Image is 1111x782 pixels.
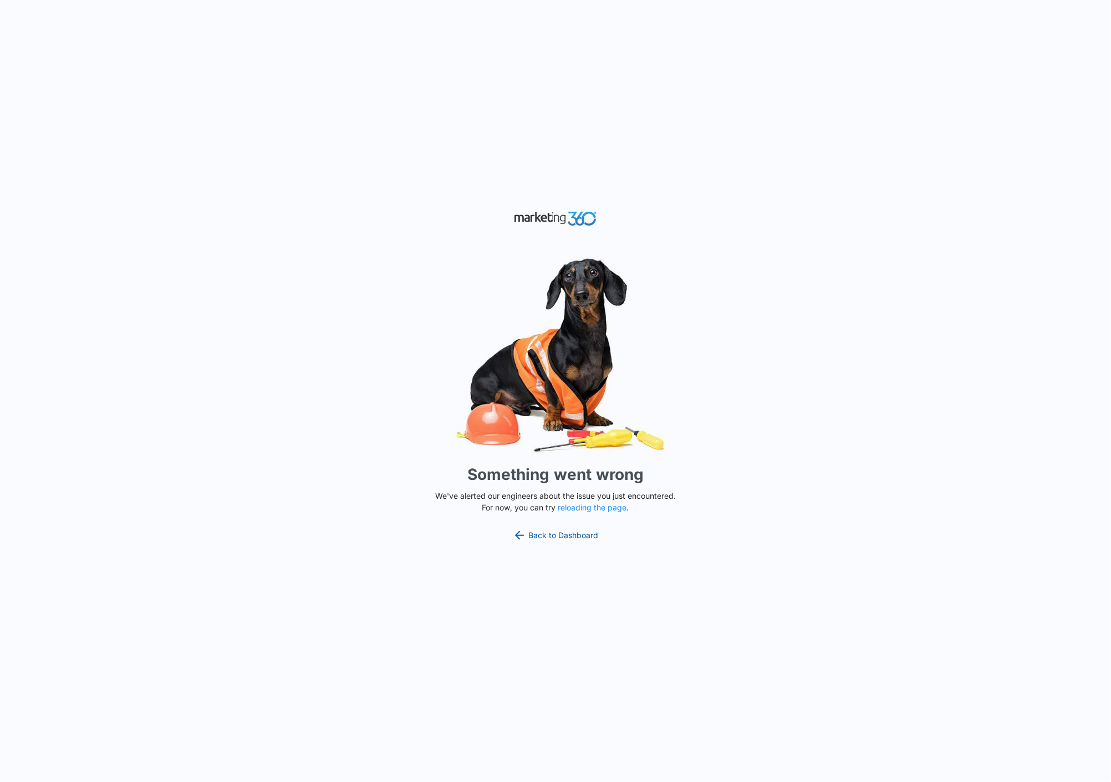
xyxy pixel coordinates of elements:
img: Marketing 360 Logo [514,209,597,228]
a: Back to Dashboard [513,529,598,542]
button: reloading the page [558,503,627,512]
img: Sad Dog [389,252,722,458]
h1: Something went wrong [467,463,644,486]
p: We've alerted our engineers about the issue you just encountered. For now, you can try . [431,490,680,513]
